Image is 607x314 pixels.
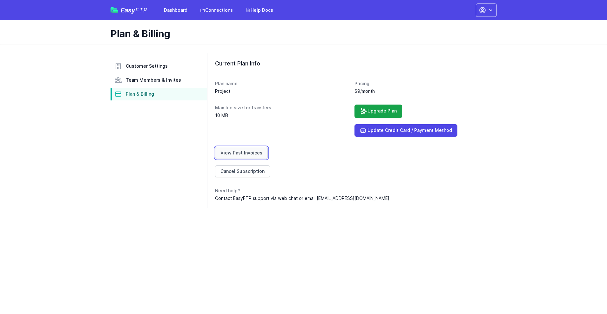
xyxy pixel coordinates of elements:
[242,4,277,16] a: Help Docs
[215,165,270,177] a: Cancel Subscription
[111,7,147,13] a: EasyFTP
[111,60,207,72] a: Customer Settings
[111,7,118,13] img: easyftp_logo.png
[215,105,350,111] dt: Max file size for transfers
[215,188,489,194] dt: Need help?
[160,4,191,16] a: Dashboard
[215,80,350,87] dt: Plan name
[215,195,489,201] dd: Contact EasyFTP support via web chat or email [EMAIL_ADDRESS][DOMAIN_NAME]
[354,124,457,137] a: Update Credit Card / Payment Method
[121,7,147,13] span: Easy
[126,91,154,97] span: Plan & Billing
[135,6,147,14] span: FTP
[575,282,599,306] iframe: Drift Widget Chat Controller
[215,88,350,94] dd: Project
[354,88,489,94] dd: $9/month
[111,28,492,39] h1: Plan & Billing
[354,80,489,87] dt: Pricing
[111,74,207,86] a: Team Members & Invites
[126,77,181,83] span: Team Members & Invites
[215,147,268,159] a: View Past Invoices
[215,112,350,119] dd: 10 MB
[111,88,207,100] a: Plan & Billing
[196,4,237,16] a: Connections
[215,60,489,67] h3: Current Plan Info
[126,63,168,69] span: Customer Settings
[354,105,402,118] a: Upgrade Plan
